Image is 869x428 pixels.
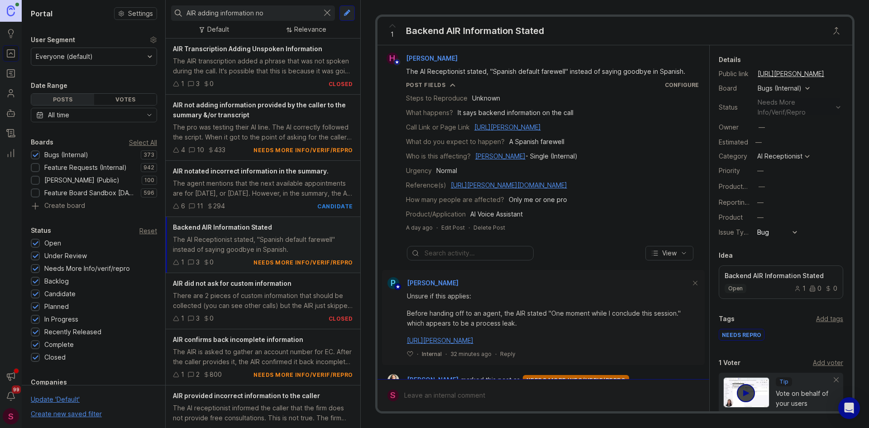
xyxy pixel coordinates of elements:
a: [URL][PERSON_NAME] [755,68,827,80]
div: Who is this affecting? [406,151,471,161]
div: Feature Board Sandbox [DATE] [44,188,136,198]
div: Public link [719,69,750,79]
div: Unsure if this applies: [407,291,690,301]
span: [PERSON_NAME] [406,54,458,62]
button: ProductboardID [756,181,768,192]
span: Backend AIR Information Stated [173,223,272,231]
div: 1 [794,285,806,292]
div: Urgency [406,166,432,176]
p: 373 [143,151,154,159]
div: Post Fields [406,81,446,89]
div: 1 [181,313,184,323]
button: View [645,246,693,260]
div: Status [31,225,51,236]
a: Backend AIR Information StatedThe AI Receptionist stated, "Spanish default farewell" instead of s... [166,217,360,273]
label: Issue Type [719,228,752,236]
div: Feature Requests (Internal) [44,163,127,173]
label: Reporting Team [719,198,767,206]
div: Bug [757,227,769,237]
div: AI Voice Assistant [470,209,523,219]
div: 294 [213,201,225,211]
div: Bugs (Internal) [44,150,88,160]
div: It says backend information on the call [458,108,573,118]
div: closed [329,80,353,88]
span: View [662,249,677,258]
img: Ysabelle Eugenio [387,374,399,386]
div: Board [719,83,750,93]
button: Post Fields [406,81,456,89]
div: Everyone (default) [36,52,93,62]
span: AIR provided incorrect information to the caller [173,392,320,399]
div: Delete Post [473,224,505,231]
div: — [759,182,765,192]
div: 2 [196,370,200,380]
div: closed [329,315,353,322]
label: Product [719,213,743,221]
div: — [753,136,764,148]
div: · [445,350,447,358]
div: What do you expect to happen? [406,137,505,147]
a: A day ago [406,224,433,231]
div: In Progress [44,314,78,324]
div: The AI receptionist informed the caller that the firm does not provide free consultations. This i... [173,403,353,423]
div: — [759,122,765,132]
div: Only me or one pro [509,195,567,205]
div: Select All [129,140,157,145]
div: Bugs (Internal) [758,83,802,93]
div: P [387,277,399,289]
div: 3 [196,313,200,323]
input: Search... [186,8,318,18]
img: member badge [393,59,400,66]
h1: Portal [31,8,53,19]
div: Closed [44,352,66,362]
div: Open [44,238,61,248]
div: The AI Receptionist stated, "Spanish default farewell" instead of saying goodbye in Spanish. [406,67,691,77]
span: marked this post as [461,375,520,385]
div: Create new saved filter [31,409,102,419]
div: needs more info/verif/repro [253,146,353,154]
div: Call Link or Page Link [406,122,470,132]
div: There are 2 pieces of custom information that should be collected (you can see other calls) but t... [173,291,353,311]
a: P[PERSON_NAME] [382,277,458,289]
div: 11 [197,201,203,211]
div: 1 [181,257,184,267]
div: Reference(s) [406,180,446,190]
div: The AI Receptionist stated, "Spanish default farewell" instead of saying goodbye in Spanish. [173,235,353,255]
div: Status [719,102,750,112]
span: [PERSON_NAME] [407,279,458,287]
span: Settings [128,9,153,18]
p: 100 [144,177,154,184]
a: Settings [114,7,157,20]
a: Ideas [3,25,19,42]
a: AIR did not ask for custom informationThere are 2 pieces of custom information that should be col... [166,273,360,329]
div: S [387,390,399,401]
img: Canny Home [7,5,15,16]
div: Add voter [813,358,843,368]
div: A Spanish farewell [509,137,564,147]
div: Posts [31,94,94,105]
div: AI Receptionist [757,153,802,159]
div: 0 [210,313,214,323]
img: member badge [394,284,401,290]
div: Candidate [44,289,76,299]
div: NEEDS REPRO [719,329,764,340]
div: Edit Post [441,224,465,231]
a: Roadmaps [3,65,19,82]
a: AIR not adding information provided by the caller to the summary &/or transcriptThe pro was testi... [166,95,360,161]
div: Needs More Info/verif/repro [44,264,130,274]
p: 942 [143,164,154,171]
div: Category [719,151,750,161]
div: Internal [422,350,442,358]
div: Reset [139,228,157,233]
div: Date Range [31,80,67,91]
div: Idea [719,250,733,261]
div: The pro was testing their AI line. The AI correctly followed the script. When it got to the point... [173,122,353,142]
div: needs more info/verif/repro [523,375,630,385]
div: Vote on behalf of your users [776,389,834,409]
div: Relevance [294,24,326,34]
div: The agent mentions that the next available appointments are for [DATE], or [DATE]. However, in th... [173,178,353,198]
p: Tip [779,378,788,385]
div: 6 [181,201,185,211]
a: AIR confirms back incomplete informationThe AIR is asked to gather an account number for EC. Afte... [166,329,360,385]
div: Planned [44,302,69,312]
